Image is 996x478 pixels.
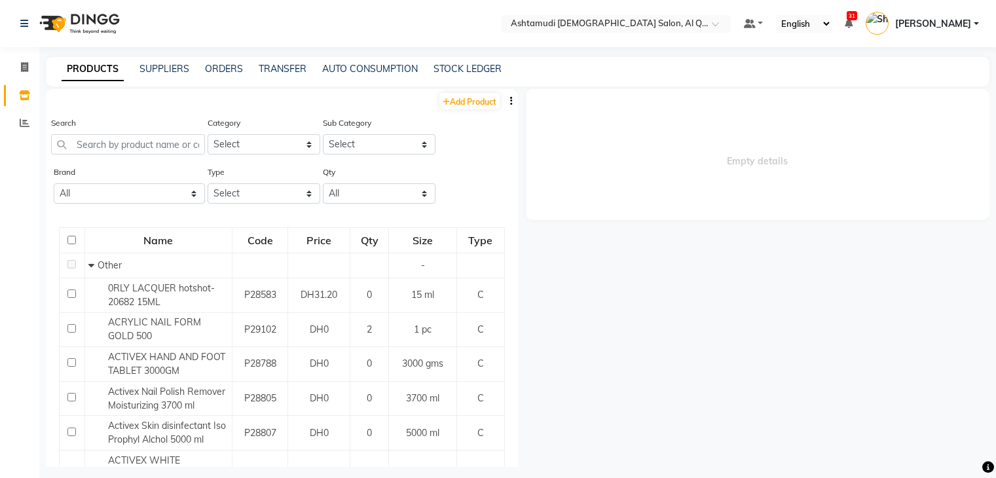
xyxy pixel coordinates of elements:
span: ACRYLIC NAIL FORM GOLD 500 [108,316,201,342]
div: Name [86,229,231,252]
div: Price [289,229,349,252]
a: PRODUCTS [62,58,124,81]
label: Search [51,117,76,129]
span: [PERSON_NAME] [895,17,971,31]
div: Size [390,229,456,252]
a: TRANSFER [259,63,306,75]
span: 0RLY LACQUER hotshot- 20682 15ML [108,282,215,308]
a: STOCK LEDGER [433,63,502,75]
span: Collapse Row [88,259,98,271]
label: Category [208,117,240,129]
span: 0 [367,427,372,439]
a: 31 [845,18,853,29]
span: C [477,289,484,301]
label: Sub Category [323,117,371,129]
span: DH0 [310,427,329,439]
span: 1 pc [414,323,432,335]
label: Type [208,166,225,178]
span: P29102 [244,323,276,335]
span: DH0 [310,358,329,369]
span: Activex Skin disinfectant Iso Prophyl Alchol 5000 ml [108,420,226,445]
span: - [421,259,425,271]
span: C [477,358,484,369]
div: Qty [351,229,388,252]
span: P28807 [244,427,276,439]
img: logo [33,5,123,42]
span: Other [98,259,122,271]
span: P28788 [244,358,276,369]
div: Type [458,229,504,252]
span: C [477,323,484,335]
span: 5000 ml [406,427,439,439]
span: C [477,392,484,404]
label: Brand [54,166,75,178]
span: 0 [367,358,372,369]
span: 2 [367,323,372,335]
a: Add Product [439,93,500,109]
span: Empty details [526,89,990,220]
span: ACTIVEX HAND AND FOOT TABLET 3000GM [108,351,225,377]
a: SUPPLIERS [139,63,189,75]
span: DH0 [310,323,329,335]
span: 31 [847,11,857,20]
input: Search by product name or code [51,134,205,155]
div: Code [233,229,287,252]
img: Shilpa Anil [866,12,889,35]
span: 15 ml [411,289,434,301]
span: C [477,427,484,439]
span: DH0 [310,392,329,404]
span: DH31.20 [301,289,337,301]
a: AUTO CONSUMPTION [322,63,418,75]
span: 0 [367,289,372,301]
span: 3000 gms [402,358,443,369]
label: Qty [323,166,335,178]
span: P28583 [244,289,276,301]
span: Activex Nail Polish Remover Moisturizing 3700 ml [108,386,225,411]
span: P28805 [244,392,276,404]
span: 3700 ml [406,392,439,404]
span: 0 [367,392,372,404]
a: ORDERS [205,63,243,75]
